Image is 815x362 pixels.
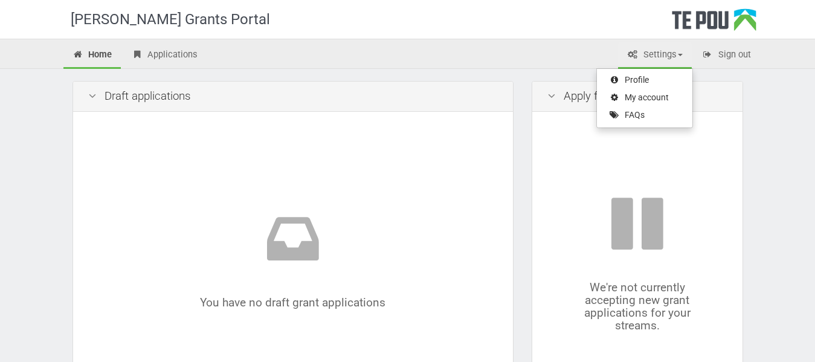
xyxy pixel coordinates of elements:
a: FAQs [597,107,692,124]
div: Te Pou Logo [672,8,756,39]
a: Sign out [693,42,760,69]
div: Apply for a grant [532,82,743,112]
a: Settings [618,42,692,69]
a: Home [63,42,121,69]
div: We're not currently accepting new grant applications for your streams. [569,193,706,332]
div: You have no draft grant applications [124,208,462,309]
a: Applications [122,42,207,69]
a: Profile [597,72,692,89]
div: Draft applications [73,82,513,112]
a: My account [597,89,692,107]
